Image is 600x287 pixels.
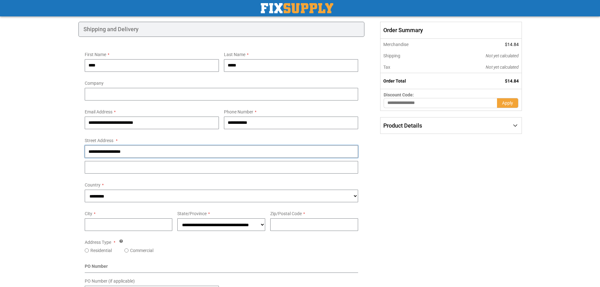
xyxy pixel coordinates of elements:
span: $14.84 [505,42,519,47]
span: $14.84 [505,78,519,83]
span: First Name [85,52,106,57]
th: Tax [380,61,443,73]
label: Commercial [130,247,153,254]
span: Order Summary [380,22,522,39]
button: Apply [497,98,518,108]
span: Street Address [85,138,113,143]
div: PO Number [85,263,358,273]
span: Phone Number [224,109,253,114]
strong: Order Total [383,78,406,83]
div: Shipping and Delivery [78,22,365,37]
span: City [85,211,92,216]
span: PO Number (if applicable) [85,278,135,284]
span: Product Details [383,122,422,129]
img: Fix Industrial Supply [261,3,333,13]
span: Company [85,81,104,86]
label: Residential [90,247,112,254]
span: Shipping [383,53,400,58]
span: Address Type [85,240,111,245]
span: Last Name [224,52,245,57]
a: store logo [261,3,333,13]
span: Country [85,182,100,187]
span: Apply [502,100,513,106]
span: State/Province [177,211,207,216]
th: Merchandise [380,39,443,50]
span: Zip/Postal Code [270,211,302,216]
span: Email Address [85,109,112,114]
span: Not yet calculated [486,53,519,58]
span: Not yet calculated [486,65,519,70]
span: Discount Code: [384,92,414,97]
